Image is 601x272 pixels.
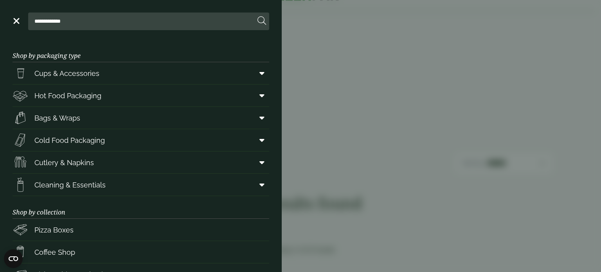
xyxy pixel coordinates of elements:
[13,65,28,81] img: PintNhalf_cup.svg
[13,110,28,126] img: Paper_carriers.svg
[13,244,28,260] img: HotDrink_paperCup.svg
[13,151,269,173] a: Cutlery & Napkins
[13,222,28,238] img: Pizza_boxes.svg
[34,113,80,123] span: Bags & Wraps
[34,225,74,235] span: Pizza Boxes
[13,155,28,170] img: Cutlery.svg
[34,247,75,258] span: Coffee Shop
[13,62,269,84] a: Cups & Accessories
[13,129,269,151] a: Cold Food Packaging
[13,132,28,148] img: Sandwich_box.svg
[13,85,269,106] a: Hot Food Packaging
[13,107,269,129] a: Bags & Wraps
[13,219,269,241] a: Pizza Boxes
[13,196,269,219] h3: Shop by collection
[13,177,28,193] img: open-wipe.svg
[4,249,23,268] button: Open CMP widget
[34,68,99,79] span: Cups & Accessories
[34,180,106,190] span: Cleaning & Essentials
[34,135,105,146] span: Cold Food Packaging
[34,90,101,101] span: Hot Food Packaging
[13,40,269,62] h3: Shop by packaging type
[13,241,269,263] a: Coffee Shop
[13,174,269,196] a: Cleaning & Essentials
[13,88,28,103] img: Deli_box.svg
[34,157,94,168] span: Cutlery & Napkins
